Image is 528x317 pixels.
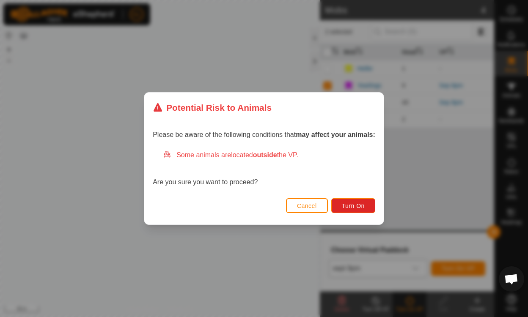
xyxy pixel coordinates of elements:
div: Potential Risk to Animals [153,101,272,114]
div: Some animals are [163,150,375,160]
span: located the VP. [231,151,298,158]
span: Turn On [342,202,365,209]
div: Are you sure you want to proceed? [153,150,375,187]
button: Cancel [286,198,328,213]
button: Turn On [331,198,375,213]
span: Cancel [297,202,317,209]
span: Please be aware of the following conditions that [153,131,375,138]
strong: may affect your animals: [296,131,375,138]
div: Open chat [499,266,524,292]
strong: outside [253,151,277,158]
